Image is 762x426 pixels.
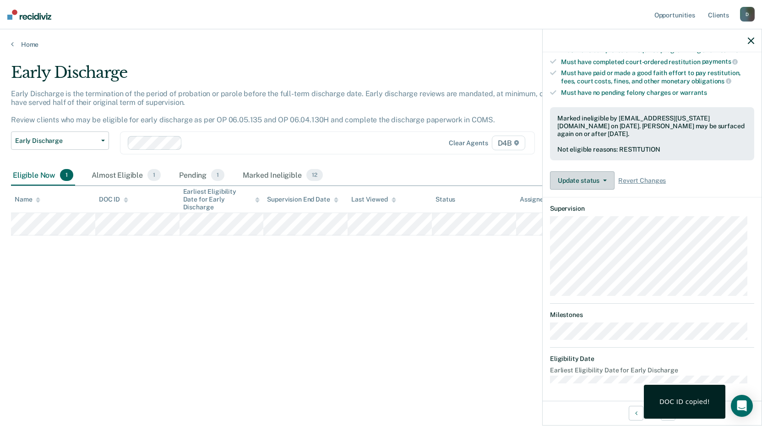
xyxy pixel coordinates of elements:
[618,177,666,185] span: Revert Changes
[183,188,260,211] div: Earliest Eligibility Date for Early Discharge
[492,136,525,150] span: D4B
[557,115,747,137] div: Marked ineligible by [EMAIL_ADDRESS][US_STATE][DOMAIN_NAME] on [DATE]. [PERSON_NAME] may be surfa...
[351,196,396,203] div: Last Viewed
[629,406,643,421] button: Previous Opportunity
[435,196,455,203] div: Status
[714,46,745,54] span: treatment
[267,196,338,203] div: Supervision End Date
[7,10,51,20] img: Recidiviz
[740,7,755,22] div: D
[60,169,73,181] span: 1
[659,398,710,406] div: DOC ID copied!
[680,89,707,96] span: warrants
[561,69,754,85] div: Must have paid or made a good faith effort to pay restitution, fees, court costs, fines, and othe...
[177,165,226,186] div: Pending
[550,355,754,363] dt: Eligibility Date
[15,196,40,203] div: Name
[211,169,224,181] span: 1
[691,77,731,85] span: obligations
[550,366,754,374] dt: Earliest Eligibility Date for Early Discharge
[11,63,582,89] div: Early Discharge
[520,196,563,203] div: Assigned to
[550,205,754,213] dt: Supervision
[90,165,163,186] div: Almost Eligible
[731,395,753,417] div: Open Intercom Messenger
[306,169,323,181] span: 12
[99,196,128,203] div: DOC ID
[702,58,738,65] span: payments
[11,165,75,186] div: Eligible Now
[11,40,751,49] a: Home
[147,169,161,181] span: 1
[543,401,762,425] div: 3 / 4
[241,165,324,186] div: Marked Ineligible
[557,146,747,153] div: Not eligible reasons: RESTITUTION
[561,89,754,97] div: Must have no pending felony charges or
[550,171,615,190] button: Update status
[550,311,754,319] dt: Milestones
[449,139,488,147] div: Clear agents
[15,137,98,145] span: Early Discharge
[561,58,754,66] div: Must have completed court-ordered restitution
[11,89,580,125] p: Early Discharge is the termination of the period of probation or parole before the full-term disc...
